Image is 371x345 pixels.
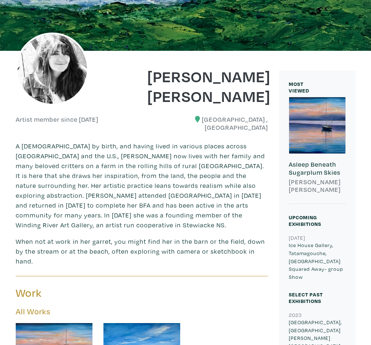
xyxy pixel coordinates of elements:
[289,234,305,241] small: [DATE]
[289,80,309,94] small: MOST VIEWED
[16,141,268,230] p: A [DEMOGRAPHIC_DATA] by birth, and having lived in various places across [GEOGRAPHIC_DATA] and th...
[289,97,346,204] a: Asleep Beneath Sugarplum Skies [PERSON_NAME] [PERSON_NAME]
[16,33,89,106] img: phpThumb.php
[16,286,136,300] h3: Work
[289,241,346,281] p: Ice House Gallery, Tatamagouche, [GEOGRAPHIC_DATA] Squared Away- group Show
[147,115,268,131] h6: [GEOGRAPHIC_DATA] , [GEOGRAPHIC_DATA]
[289,178,346,194] h6: [PERSON_NAME] [PERSON_NAME]
[289,160,346,176] h6: Asleep Beneath Sugarplum Skies
[16,115,98,124] h6: Artist member since [DATE]
[289,311,302,318] small: 2023
[147,66,268,106] h1: [PERSON_NAME] [PERSON_NAME]
[16,307,268,316] h5: All Works
[289,214,321,227] small: Upcoming Exhibitions
[16,236,268,266] p: When not at work in her garret, you might find her in the barn or the field, down by the stream o...
[289,291,323,304] small: Select Past Exhibitions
